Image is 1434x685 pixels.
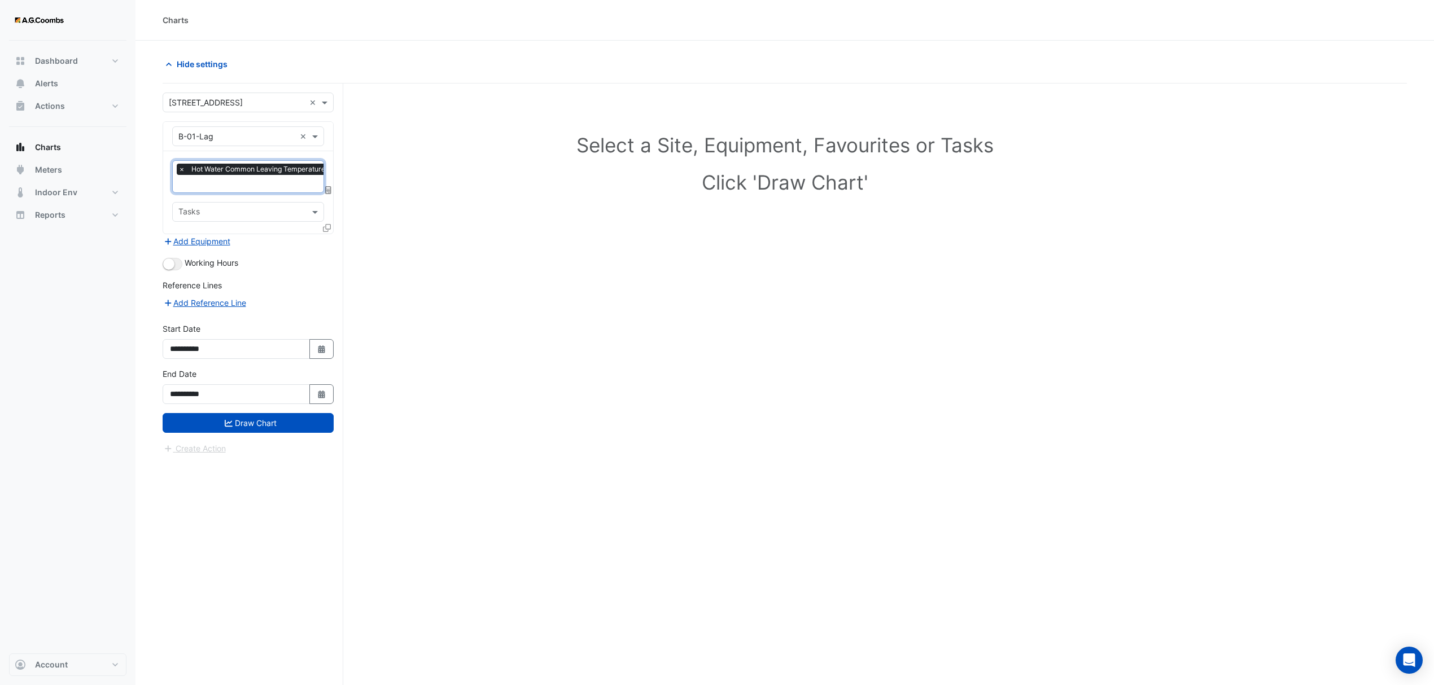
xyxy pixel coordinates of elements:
span: × [177,164,187,175]
button: Add Equipment [163,235,231,248]
label: End Date [163,368,196,380]
span: Indoor Env [35,187,77,198]
app-escalated-ticket-create-button: Please draw the charts first [163,443,226,453]
button: Reports [9,204,126,226]
span: Meters [35,164,62,175]
app-icon: Indoor Env [15,187,26,198]
app-icon: Dashboard [15,55,26,67]
button: Charts [9,136,126,159]
span: Hide settings [177,58,228,70]
app-icon: Alerts [15,78,26,89]
div: Open Intercom Messenger [1396,647,1423,674]
span: Clear [300,130,309,142]
div: Charts [163,14,189,26]
span: Alerts [35,78,58,89]
fa-icon: Select Date [317,344,327,354]
button: Alerts [9,72,126,95]
button: Account [9,653,126,676]
fa-icon: Select Date [317,389,327,399]
button: Meters [9,159,126,181]
span: Dashboard [35,55,78,67]
button: Indoor Env [9,181,126,204]
button: Actions [9,95,126,117]
img: Company Logo [14,9,64,32]
span: Charts [35,142,61,153]
app-icon: Reports [15,209,26,221]
span: Actions [35,100,65,112]
div: Tasks [177,205,200,220]
label: Start Date [163,323,200,335]
label: Reference Lines [163,279,222,291]
app-icon: Charts [15,142,26,153]
button: Hide settings [163,54,235,74]
button: Draw Chart [163,413,334,433]
span: Clone Favourites and Tasks from this Equipment to other Equipment [323,223,331,232]
span: Reports [35,209,65,221]
app-icon: Actions [15,100,26,112]
h1: Click 'Draw Chart' [187,170,1382,194]
span: Hot Water Common Leaving Temperature - Plantroom, Plantroom [189,164,405,175]
button: Add Reference Line [163,296,247,309]
app-icon: Meters [15,164,26,175]
button: Dashboard [9,50,126,72]
span: Account [35,659,68,670]
h1: Select a Site, Equipment, Favourites or Tasks [187,133,1382,157]
span: Clear [309,96,319,108]
span: Working Hours [185,258,238,267]
span: Choose Function [323,185,334,195]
